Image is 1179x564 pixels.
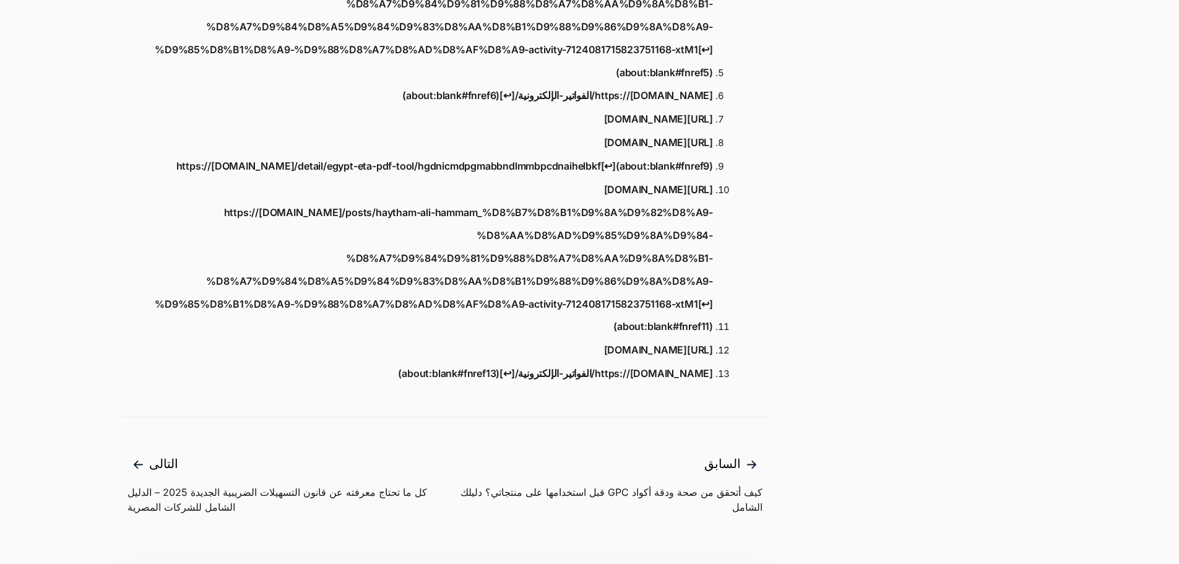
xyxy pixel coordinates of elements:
[127,454,445,514] a: التالى كل ما تحتاج معرفته عن قانون التسهيلات الضريبية الجديدة 2025 – الدليل الشامل للشركات المصرية
[127,485,445,514] span: كل ما تحتاج معرفته عن قانون التسهيلات الضريبية الجديدة 2025 – الدليل الشامل للشركات المصرية
[604,178,713,201] a: [URL][DOMAIN_NAME]
[445,454,762,514] a: السابق كيف أتحقق من صحة ودقة أكواد GPC قبل استخدامها على منتجاتي؟ دليلك الشامل
[144,201,713,338] a: https://[DOMAIN_NAME]/posts/haytham-ali-hammam_%D8%B7%D8%B1%D9%8A%D9%82%D8%A9-%D8%AA%D8%AD%D9%85%...
[445,454,762,475] span: السابق
[604,131,713,154] a: [URL][DOMAIN_NAME]
[121,417,769,552] nav: مقالات
[398,362,713,385] a: https://[DOMAIN_NAME]/الفواتير-الإلكترونية/[↩︎](about:blank#fnref13)
[445,485,762,514] span: كيف أتحقق من صحة ودقة أكواد GPC قبل استخدامها على منتجاتي؟ دليلك الشامل
[604,108,713,131] a: [URL][DOMAIN_NAME]
[402,84,713,107] a: https://[DOMAIN_NAME]/الفواتير-الإلكترونية/[↩︎](about:blank#fnref6)
[604,339,713,362] a: [URL][DOMAIN_NAME]
[127,454,445,475] span: التالى
[176,155,713,178] a: https://[DOMAIN_NAME]/detail/egypt-eta-pdf-tool/hgdnicmdpgmabbndlmmbpcdnaihelbkf[↩︎](about:blank#...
